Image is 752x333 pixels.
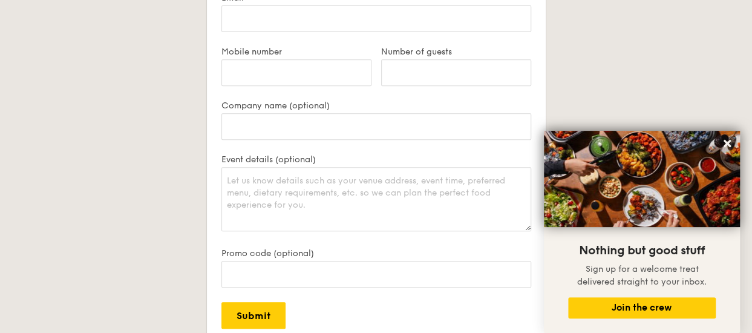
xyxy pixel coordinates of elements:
span: Sign up for a welcome treat delivered straight to your inbox. [577,264,707,287]
label: Mobile number [221,47,371,57]
button: Close [718,134,737,153]
label: Event details (optional) [221,154,531,165]
label: Promo code (optional) [221,248,531,259]
label: Company name (optional) [221,101,531,111]
textarea: Let us know details such as your venue address, event time, preferred menu, dietary requirements,... [221,167,531,231]
input: Submit [221,302,286,329]
img: DSC07876-Edit02-Large.jpeg [544,131,740,227]
button: Join the crew [568,297,716,318]
label: Number of guests [381,47,531,57]
span: Nothing but good stuff [579,243,705,258]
